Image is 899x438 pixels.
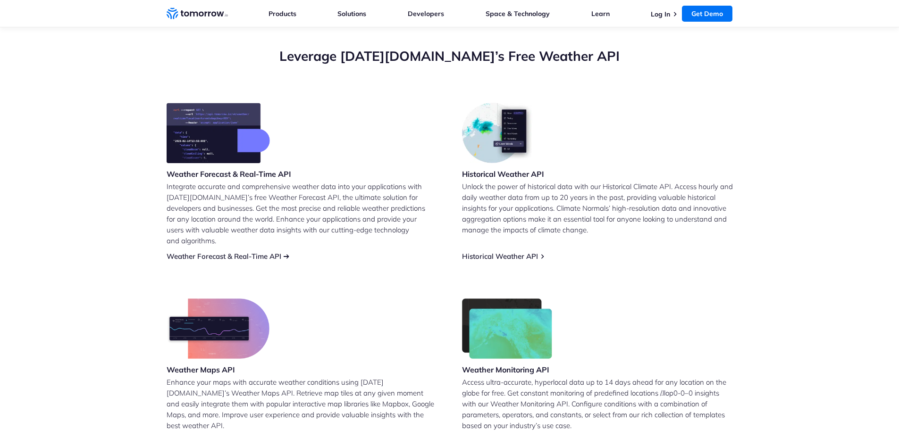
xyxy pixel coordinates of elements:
[651,10,670,18] a: Log In
[462,252,538,261] a: Historical Weather API
[408,9,444,18] a: Developers
[167,252,281,261] a: Weather Forecast & Real-Time API
[591,9,610,18] a: Learn
[682,6,732,22] a: Get Demo
[462,169,544,179] h3: Historical Weather API
[486,9,550,18] a: Space & Technology
[167,7,228,21] a: Home link
[167,47,733,65] h2: Leverage [DATE][DOMAIN_NAME]’s Free Weather API
[167,377,437,431] p: Enhance your maps with accurate weather conditions using [DATE][DOMAIN_NAME]’s Weather Maps API. ...
[167,364,269,375] h3: Weather Maps API
[462,181,733,235] p: Unlock the power of historical data with our Historical Climate API. Access hourly and daily weat...
[269,9,296,18] a: Products
[167,169,291,179] h3: Weather Forecast & Real-Time API
[167,181,437,246] p: Integrate accurate and comprehensive weather data into your applications with [DATE][DOMAIN_NAME]...
[462,377,733,431] p: Access ultra-accurate, hyperlocal data up to 14 days ahead for any location on the globe for free...
[337,9,366,18] a: Solutions
[462,364,553,375] h3: Weather Monitoring API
